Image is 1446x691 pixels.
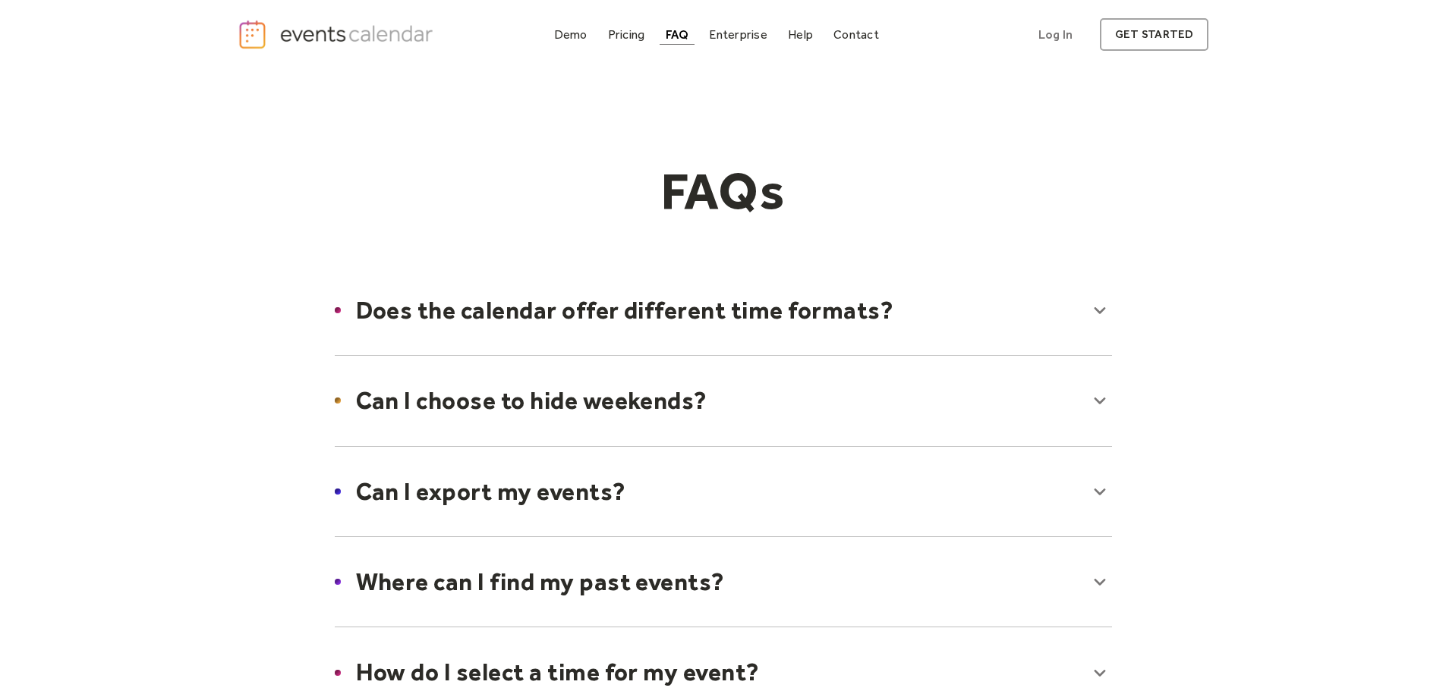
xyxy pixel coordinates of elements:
div: FAQ [666,30,689,39]
div: Enterprise [709,30,767,39]
a: FAQ [660,24,695,45]
div: Demo [554,30,588,39]
div: Help [788,30,813,39]
a: Help [782,24,819,45]
a: Demo [548,24,594,45]
a: get started [1100,18,1208,51]
a: Log In [1023,18,1088,51]
div: Pricing [608,30,645,39]
h1: FAQs [432,160,1015,222]
a: Contact [827,24,885,45]
div: Contact [833,30,879,39]
a: Pricing [602,24,651,45]
a: Enterprise [703,24,773,45]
